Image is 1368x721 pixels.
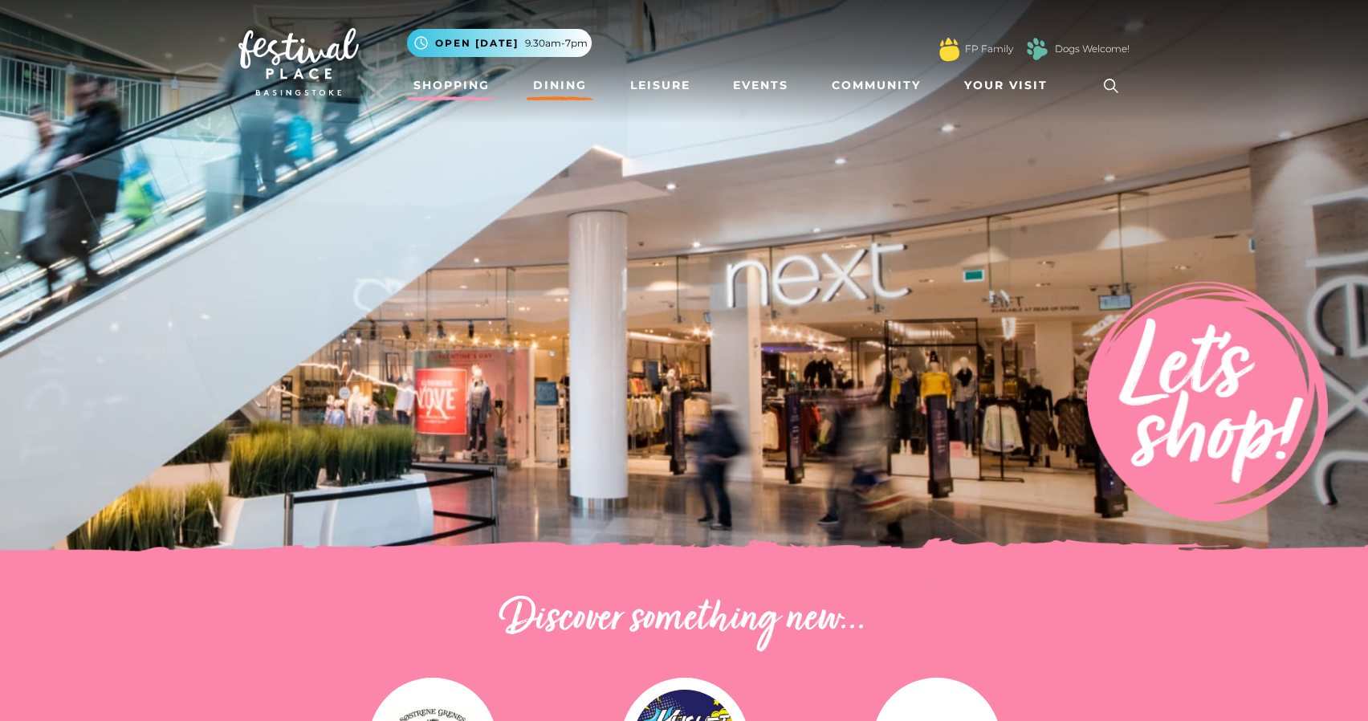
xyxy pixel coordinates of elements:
[825,71,927,100] a: Community
[407,71,496,100] a: Shopping
[965,42,1013,56] a: FP Family
[1055,42,1130,56] a: Dogs Welcome!
[435,36,519,51] span: Open [DATE]
[958,71,1062,100] a: Your Visit
[624,71,697,100] a: Leisure
[407,29,592,57] button: Open [DATE] 9.30am-7pm
[727,71,795,100] a: Events
[238,594,1130,646] h2: Discover something new...
[527,71,593,100] a: Dining
[964,77,1048,94] span: Your Visit
[525,36,588,51] span: 9.30am-7pm
[238,28,359,96] img: Festival Place Logo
